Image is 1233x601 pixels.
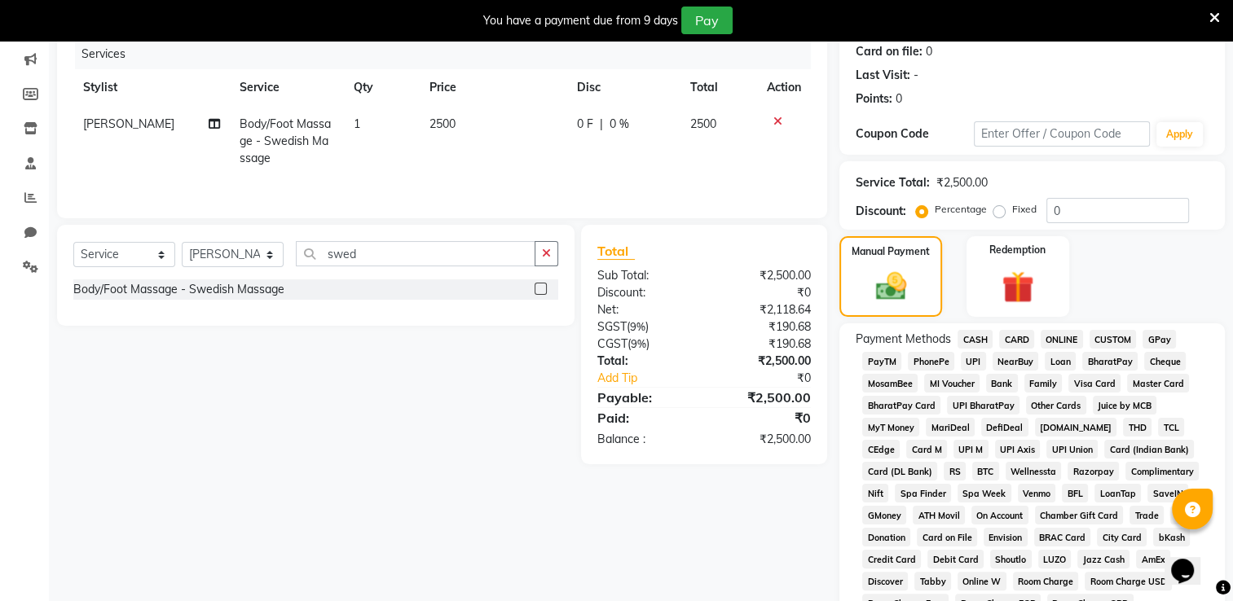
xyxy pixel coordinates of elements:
[1170,506,1204,524] span: Comp
[75,39,823,69] div: Services
[704,388,823,407] div: ₹2,500.00
[1130,506,1164,524] span: Trade
[1156,122,1203,147] button: Apply
[896,90,902,107] div: 0
[862,352,901,371] span: PayTM
[984,528,1028,546] span: Envision
[73,281,284,298] div: Body/Foot Massage - Swedish Massage
[681,7,733,34] button: Pay
[1147,484,1188,502] span: SaveIN
[1013,572,1079,590] span: Room Charge
[856,174,930,191] div: Service Total:
[585,318,704,336] div: ( )
[585,408,704,428] div: Paid:
[1026,396,1086,415] span: Other Cards
[600,116,603,133] span: |
[856,67,910,84] div: Last Visit:
[585,336,704,353] div: ( )
[924,374,980,393] span: MI Voucher
[597,336,628,351] span: CGST
[1136,550,1170,568] span: AmEx
[862,462,937,480] span: Card (DL Bank)
[986,374,1018,393] span: Bank
[935,202,987,217] label: Percentage
[585,267,704,284] div: Sub Total:
[230,69,344,106] th: Service
[856,125,973,143] div: Coupon Code
[1018,484,1056,502] span: Venmo
[906,440,947,458] span: Card M
[704,301,823,318] div: ₹2,118.64
[630,320,645,333] span: 9%
[704,267,823,284] div: ₹2,500.00
[1104,440,1194,458] span: Card (Indian Bank)
[585,431,704,448] div: Balance :
[1006,462,1062,480] span: Wellnessta
[585,370,724,387] a: Add Tip
[1123,418,1152,436] span: THD
[862,418,919,436] span: MyT Money
[936,174,988,191] div: ₹2,500.00
[704,318,823,336] div: ₹190.68
[862,440,900,458] span: CEdge
[610,116,629,133] span: 0 %
[344,69,420,106] th: Qty
[1125,462,1199,480] span: Complimentary
[597,319,627,334] span: SGST
[704,431,823,448] div: ₹2,500.00
[483,12,678,29] div: You have a payment due from 9 days
[585,388,704,407] div: Payable:
[981,418,1028,436] span: DefiDeal
[926,43,932,60] div: 0
[1012,202,1037,217] label: Fixed
[354,116,360,131] span: 1
[1094,484,1141,502] span: LoanTap
[704,336,823,353] div: ₹190.68
[926,418,975,436] span: MariDeal
[852,244,930,259] label: Manual Payment
[597,243,635,260] span: Total
[1041,330,1083,349] span: ONLINE
[690,116,716,131] span: 2500
[1046,440,1098,458] span: UPI Union
[914,572,951,590] span: Tabby
[1035,506,1124,524] span: Chamber Gift Card
[1068,374,1121,393] span: Visa Card
[1068,462,1119,480] span: Razorpay
[990,550,1032,568] span: Shoutlo
[1077,550,1130,568] span: Jazz Cash
[971,506,1028,524] span: On Account
[1085,572,1172,590] span: Room Charge USD
[856,203,906,220] div: Discount:
[577,116,593,133] span: 0 F
[1038,550,1072,568] span: LUZO
[240,116,331,165] span: Body/Foot Massage - Swedish Massage
[1090,330,1137,349] span: CUSTOM
[908,352,954,371] span: PhonePe
[704,408,823,428] div: ₹0
[1035,418,1117,436] span: [DOMAIN_NAME]
[999,330,1034,349] span: CARD
[1153,528,1190,546] span: bKash
[862,484,888,502] span: Nift
[862,506,906,524] span: GMoney
[1127,374,1189,393] span: Master Card
[724,370,824,387] div: ₹0
[757,69,811,106] th: Action
[917,528,977,546] span: Card on File
[73,69,230,106] th: Stylist
[866,269,916,304] img: _cash.svg
[1143,330,1176,349] span: GPay
[995,440,1041,458] span: UPI Axis
[420,69,567,106] th: Price
[1045,352,1076,371] span: Loan
[680,69,758,106] th: Total
[83,116,174,131] span: [PERSON_NAME]
[567,69,680,106] th: Disc
[1062,484,1088,502] span: BFL
[944,462,966,480] span: RS
[631,337,646,350] span: 9%
[895,484,951,502] span: Spa Finder
[856,331,951,348] span: Payment Methods
[856,90,892,107] div: Points:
